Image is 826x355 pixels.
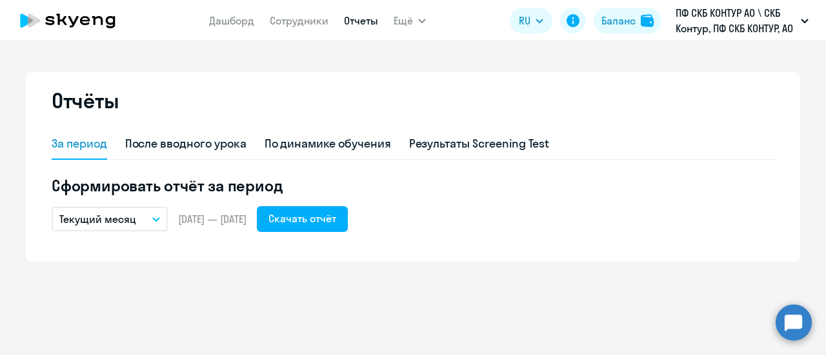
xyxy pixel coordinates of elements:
div: Скачать отчёт [268,211,336,226]
a: Отчеты [344,14,378,27]
p: ПФ СКБ КОНТУР АО \ СКБ Контур, ПФ СКБ КОНТУР, АО [676,5,796,36]
div: По динамике обучения [265,135,391,152]
button: Текущий месяц [52,207,168,231]
button: ПФ СКБ КОНТУР АО \ СКБ Контур, ПФ СКБ КОНТУР, АО [669,5,815,36]
div: После вводного урока [125,135,247,152]
button: Балансbalance [594,8,661,34]
p: Текущий месяц [59,211,136,227]
div: Баланс [601,13,636,28]
img: balance [641,14,654,27]
span: Ещё [394,13,413,28]
a: Дашборд [209,14,254,27]
h5: Сформировать отчёт за период [52,175,774,196]
h2: Отчёты [52,88,119,113]
div: За период [52,135,107,152]
a: Сотрудники [270,14,328,27]
span: [DATE] — [DATE] [178,212,247,226]
span: RU [519,13,530,28]
button: Ещё [394,8,426,34]
button: RU [510,8,552,34]
div: Результаты Screening Test [409,135,550,152]
button: Скачать отчёт [257,206,348,232]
